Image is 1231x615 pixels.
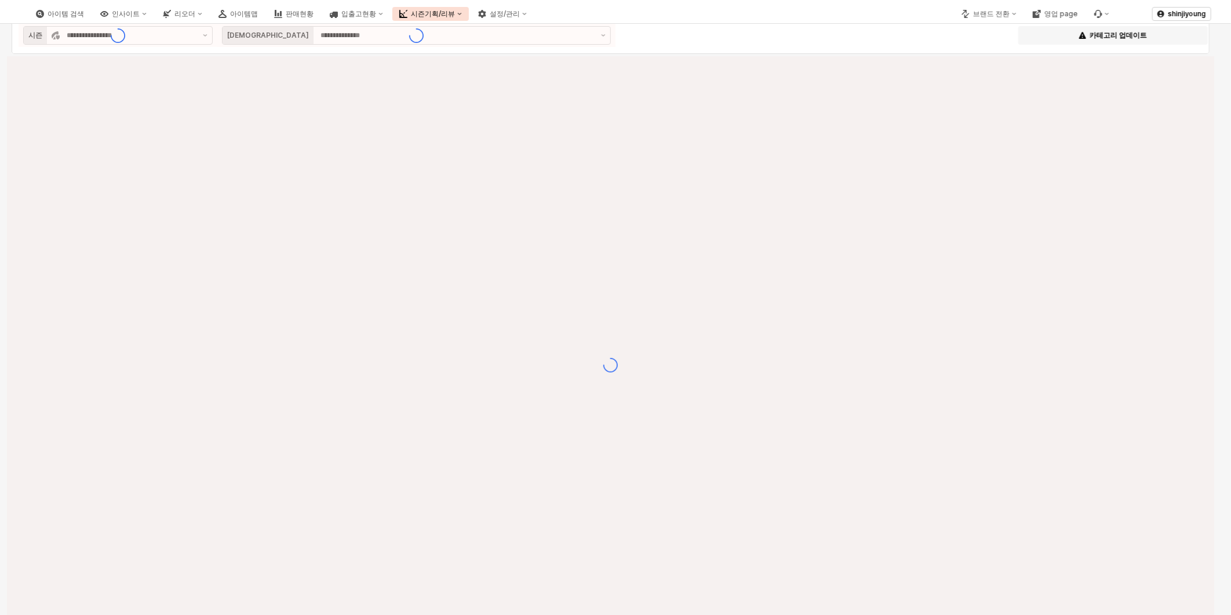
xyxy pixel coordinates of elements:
button: 설정/관리 [471,7,534,21]
div: 브랜드 전환 [973,10,1010,18]
div: 버그 제보 및 기능 개선 요청 [1087,7,1116,21]
button: shinjiyoung [1152,7,1211,21]
div: 입출고현황 [341,10,376,18]
button: 영업 page [1026,7,1085,21]
button: 아이템맵 [212,7,265,21]
div: 아이템맵 [230,10,258,18]
p: shinjiyoung [1168,9,1206,19]
div: 시즌기획/리뷰 [411,10,455,18]
button: 아이템 검색 [29,7,91,21]
button: 카테고리 업데이트 [1018,26,1208,45]
button: 입출고현황 [323,7,390,21]
button: 인사이트 [93,7,154,21]
button: 시즌기획/리뷰 [392,7,469,21]
button: 판매현황 [267,7,321,21]
div: 설정/관리 [490,10,520,18]
div: 아이템 검색 [48,10,84,18]
div: 리오더 [174,10,195,18]
div: 시즌제안 사항 표시[DEMOGRAPHIC_DATA]제안 사항 표시카테고리 업데이트 [12,17,1210,54]
button: 리오더 [156,7,209,21]
div: 인사이트 [112,10,140,18]
p: 카테고리 업데이트 [1090,31,1147,40]
div: 영업 page [1044,10,1078,18]
button: 브랜드 전환 [955,7,1024,21]
div: 판매현황 [286,10,314,18]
